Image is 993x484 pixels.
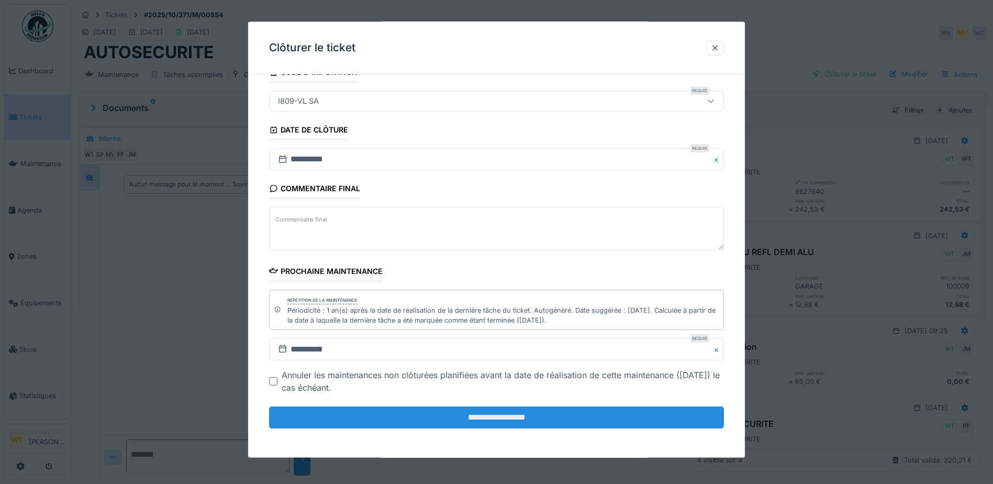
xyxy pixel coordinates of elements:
[690,86,709,95] div: Requis
[269,41,355,54] h3: Clôturer le ticket
[269,181,360,199] div: Commentaire final
[269,122,348,140] div: Date de clôture
[282,369,724,394] div: Annuler les maintenances non clôturées planifiées avant la date de réalisation de cette maintenan...
[269,263,383,281] div: Prochaine maintenance
[269,64,358,82] div: Code d'imputation
[274,95,323,107] div: I809-VL SA
[690,334,709,343] div: Requis
[273,213,329,226] label: Commentaire final
[287,296,358,304] div: Répétition de la maintenance
[712,148,724,170] button: Close
[712,338,724,360] button: Close
[690,144,709,152] div: Requis
[287,305,719,325] div: Périodicité : 1 an(s) après la date de réalisation de la dernière tâche du ticket. Autogénéré. Da...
